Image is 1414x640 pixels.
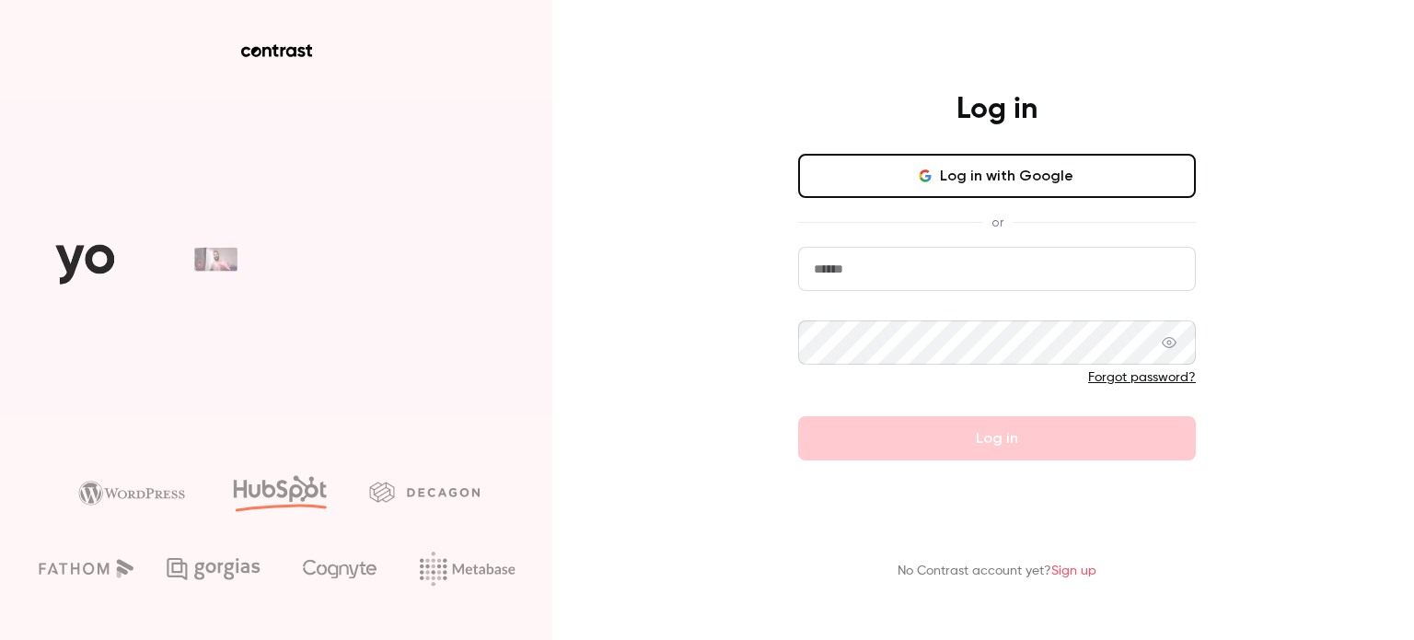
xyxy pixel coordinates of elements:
[369,482,480,502] img: decagon
[898,562,1096,581] p: No Contrast account yet?
[798,154,1196,198] button: Log in with Google
[956,91,1037,128] h4: Log in
[1051,564,1096,577] a: Sign up
[1088,371,1196,384] a: Forgot password?
[982,213,1013,232] span: or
